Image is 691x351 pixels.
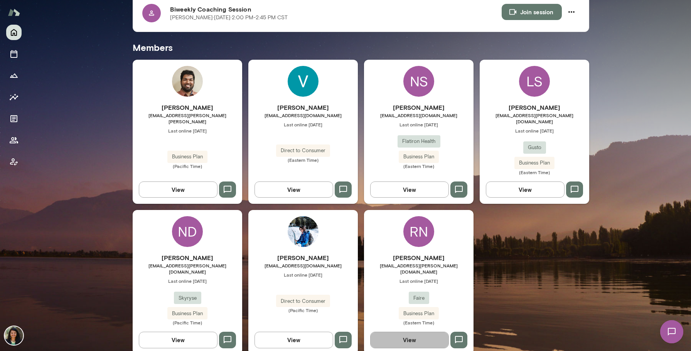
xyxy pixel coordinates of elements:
span: (Eastern Time) [364,319,474,326]
span: [EMAIL_ADDRESS][PERSON_NAME][DOMAIN_NAME] [364,262,474,275]
p: [PERSON_NAME] · [DATE] · 2:00 PM-2:45 PM CST [170,14,288,22]
button: Insights [6,89,22,105]
span: Business Plan [399,153,439,161]
h6: Biweekly Coaching Session [170,5,502,14]
button: View [370,332,449,348]
img: Versha Singh [288,66,319,97]
div: RN [403,216,434,247]
span: [EMAIL_ADDRESS][PERSON_NAME][DOMAIN_NAME] [133,262,242,275]
span: Business Plan [167,153,207,161]
span: (Eastern Time) [248,157,358,163]
img: Yingting Xiao [288,216,319,247]
div: NS [403,66,434,97]
button: Members [6,133,22,148]
button: Growth Plan [6,68,22,83]
h5: Members [133,41,589,54]
button: View [486,181,565,198]
span: (Eastern Time) [364,163,474,169]
h6: [PERSON_NAME] [364,103,474,112]
span: Business Plan [167,310,207,317]
span: Last online [DATE] [248,121,358,128]
button: View [139,332,217,348]
span: [EMAIL_ADDRESS][PERSON_NAME][DOMAIN_NAME] [480,112,589,124]
span: [EMAIL_ADDRESS][DOMAIN_NAME] [248,262,358,269]
span: [EMAIL_ADDRESS][DOMAIN_NAME] [364,112,474,118]
h6: [PERSON_NAME] [133,253,242,262]
button: View [370,181,449,198]
span: Last online [DATE] [364,278,474,284]
span: Last online [DATE] [248,272,358,278]
div: ND [172,216,203,247]
button: View [139,181,217,198]
span: (Eastern Time) [480,169,589,175]
span: Skyryse [174,294,201,302]
button: Client app [6,154,22,170]
span: Last online [DATE] [133,128,242,134]
button: Home [6,25,22,40]
h6: [PERSON_NAME] [364,253,474,262]
span: Gusto [523,144,546,151]
span: Faire [409,294,429,302]
h6: [PERSON_NAME] [248,253,358,262]
span: (Pacific Time) [248,307,358,313]
button: Sessions [6,46,22,62]
span: [EMAIL_ADDRESS][PERSON_NAME][PERSON_NAME] [133,112,242,124]
div: LS [519,66,550,97]
span: (Pacific Time) [133,163,242,169]
span: Last online [DATE] [364,121,474,128]
h6: [PERSON_NAME] [480,103,589,112]
h6: [PERSON_NAME] [248,103,358,112]
span: (Pacific Time) [133,319,242,326]
span: Business Plan [399,310,439,317]
h6: [PERSON_NAME] [133,103,242,112]
button: View [254,181,333,198]
span: Direct to Consumer [276,147,330,155]
span: Direct to Consumer [276,297,330,305]
img: Ashwin Hegde [172,66,203,97]
button: Join session [502,4,562,20]
img: Mento [8,5,20,20]
span: [EMAIL_ADDRESS][DOMAIN_NAME] [248,112,358,118]
button: View [254,332,333,348]
span: Last online [DATE] [480,128,589,134]
span: Flatiron Health [398,138,440,145]
button: Documents [6,111,22,126]
span: Last online [DATE] [133,278,242,284]
img: Nina Patel [5,326,23,345]
span: Business Plan [514,159,554,167]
